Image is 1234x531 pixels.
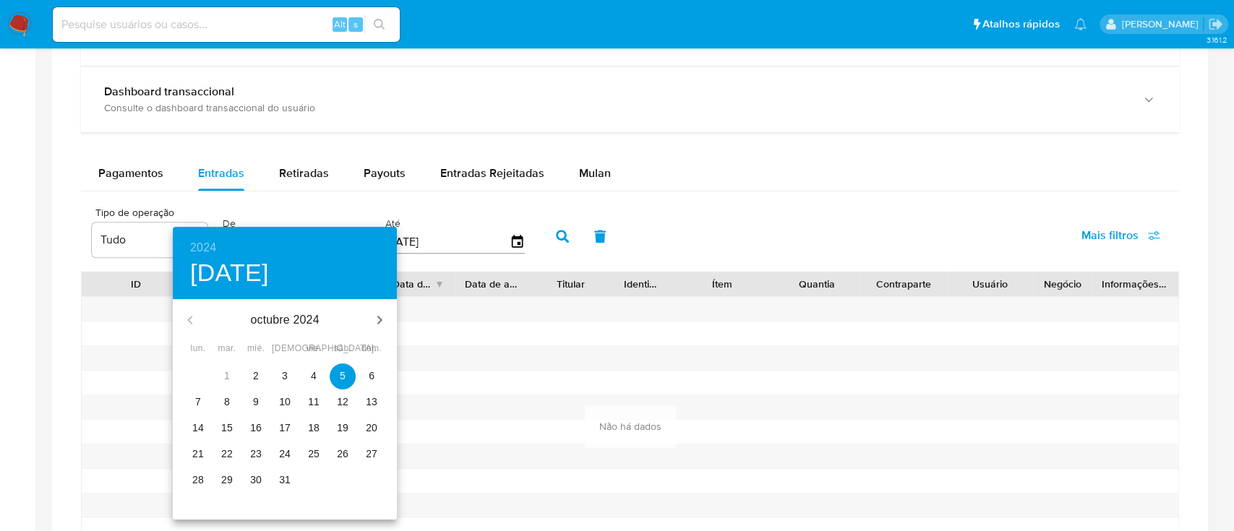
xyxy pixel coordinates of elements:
p: 21 [192,446,204,461]
p: 23 [250,446,262,461]
span: sáb. [330,342,356,356]
p: 15 [221,420,233,435]
span: dom. [359,342,385,356]
button: 24 [272,441,298,467]
button: 29 [214,467,240,493]
p: 9 [253,394,259,409]
span: mié. [243,342,269,356]
p: 31 [279,472,291,487]
button: 2 [243,363,269,389]
p: 12 [337,394,348,409]
button: 14 [185,415,211,441]
button: 12 [330,389,356,415]
span: vie. [301,342,327,356]
button: 21 [185,441,211,467]
p: 10 [279,394,291,409]
button: 4 [301,363,327,389]
button: 19 [330,415,356,441]
p: 2 [253,368,259,383]
button: 22 [214,441,240,467]
p: 3 [282,368,288,383]
button: 3 [272,363,298,389]
p: 29 [221,472,233,487]
p: 11 [308,394,320,409]
p: 14 [192,420,204,435]
p: 25 [308,446,320,461]
button: 30 [243,467,269,493]
p: 22 [221,446,233,461]
button: 20 [359,415,385,441]
button: 9 [243,389,269,415]
p: octubre 2024 [207,311,362,329]
p: 5 [340,368,346,383]
p: 30 [250,472,262,487]
p: 6 [369,368,374,383]
button: 7 [185,389,211,415]
span: lun. [185,342,211,356]
p: 16 [250,420,262,435]
p: 18 [308,420,320,435]
p: 4 [311,368,317,383]
p: 13 [366,394,377,409]
button: 28 [185,467,211,493]
button: 10 [272,389,298,415]
button: 26 [330,441,356,467]
button: 5 [330,363,356,389]
p: 17 [279,420,291,435]
button: 27 [359,441,385,467]
span: [DEMOGRAPHIC_DATA]. [272,342,298,356]
button: 8 [214,389,240,415]
p: 7 [195,394,201,409]
p: 24 [279,446,291,461]
span: mar. [214,342,240,356]
p: 19 [337,420,348,435]
p: 27 [366,446,377,461]
button: 13 [359,389,385,415]
p: 26 [337,446,348,461]
button: 2024 [190,238,216,258]
button: 18 [301,415,327,441]
button: 11 [301,389,327,415]
button: 23 [243,441,269,467]
p: 20 [366,420,377,435]
button: 25 [301,441,327,467]
p: 28 [192,472,204,487]
button: 6 [359,363,385,389]
p: 8 [224,394,230,409]
button: 16 [243,415,269,441]
button: 17 [272,415,298,441]
button: 31 [272,467,298,493]
button: [DATE] [190,258,269,288]
button: 15 [214,415,240,441]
